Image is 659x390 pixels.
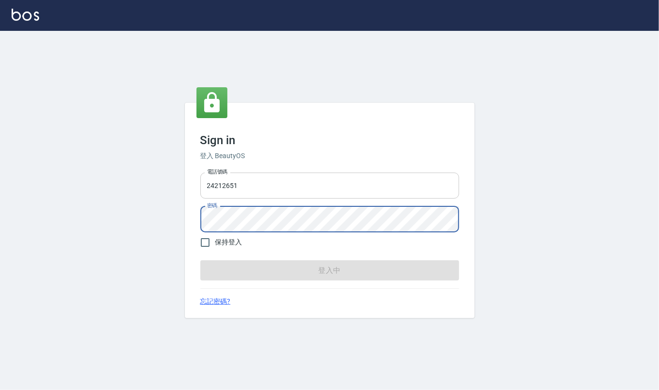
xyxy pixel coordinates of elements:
label: 密碼 [207,202,217,209]
a: 忘記密碼? [200,296,231,307]
h6: 登入 BeautyOS [200,151,459,161]
img: Logo [12,9,39,21]
label: 電話號碼 [207,168,227,175]
h3: Sign in [200,134,459,147]
span: 保持登入 [215,237,242,247]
